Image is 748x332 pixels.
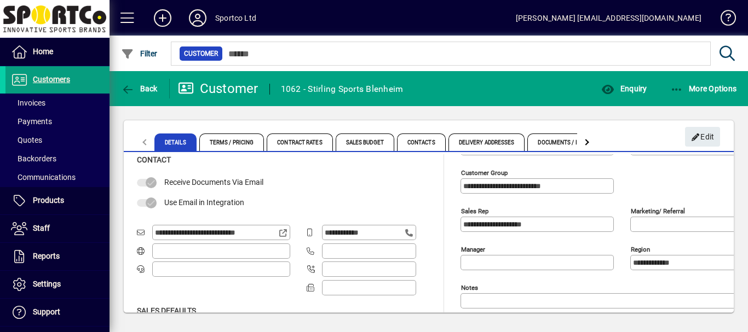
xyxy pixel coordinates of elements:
[33,307,60,316] span: Support
[5,215,110,242] a: Staff
[631,207,685,214] mat-label: Marketing/ Referral
[461,245,485,253] mat-label: Manager
[184,48,218,59] span: Customer
[164,178,263,187] span: Receive Documents Via Email
[11,117,52,126] span: Payments
[164,198,244,207] span: Use Email in Integration
[33,75,70,84] span: Customers
[516,9,701,27] div: [PERSON_NAME] [EMAIL_ADDRESS][DOMAIN_NAME]
[199,133,264,151] span: Terms / Pricing
[461,168,508,176] mat-label: Customer group
[267,133,332,151] span: Contract Rates
[11,154,56,163] span: Backorders
[180,8,215,28] button: Profile
[281,80,404,98] div: 1062 - Stirling Sports Blenheim
[712,2,734,38] a: Knowledge Base
[11,173,76,182] span: Communications
[137,155,171,164] span: Contact
[121,49,158,58] span: Filter
[145,8,180,28] button: Add
[336,133,394,151] span: Sales Budget
[461,207,488,214] mat-label: Sales rep
[601,84,647,93] span: Enquiry
[599,79,649,98] button: Enquiry
[668,79,740,98] button: More Options
[5,38,110,66] a: Home
[5,149,110,168] a: Backorders
[5,112,110,131] a: Payments
[670,84,737,93] span: More Options
[33,224,50,232] span: Staff
[137,306,196,315] span: Sales defaults
[121,84,158,93] span: Back
[11,98,45,107] span: Invoices
[5,187,110,214] a: Products
[178,80,258,97] div: Customer
[118,44,160,63] button: Filter
[448,133,525,151] span: Delivery Addresses
[33,47,53,56] span: Home
[118,79,160,98] button: Back
[691,128,715,146] span: Edit
[5,299,110,326] a: Support
[631,245,650,253] mat-label: Region
[527,133,606,151] span: Documents / Images
[5,131,110,149] a: Quotes
[5,271,110,298] a: Settings
[5,168,110,187] a: Communications
[33,279,61,288] span: Settings
[685,127,720,147] button: Edit
[5,243,110,270] a: Reports
[33,196,64,205] span: Products
[154,133,197,151] span: Details
[461,283,478,291] mat-label: Notes
[33,252,60,260] span: Reports
[215,9,256,27] div: Sportco Ltd
[397,133,446,151] span: Contacts
[5,94,110,112] a: Invoices
[110,79,170,98] app-page-header-button: Back
[11,136,42,144] span: Quotes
